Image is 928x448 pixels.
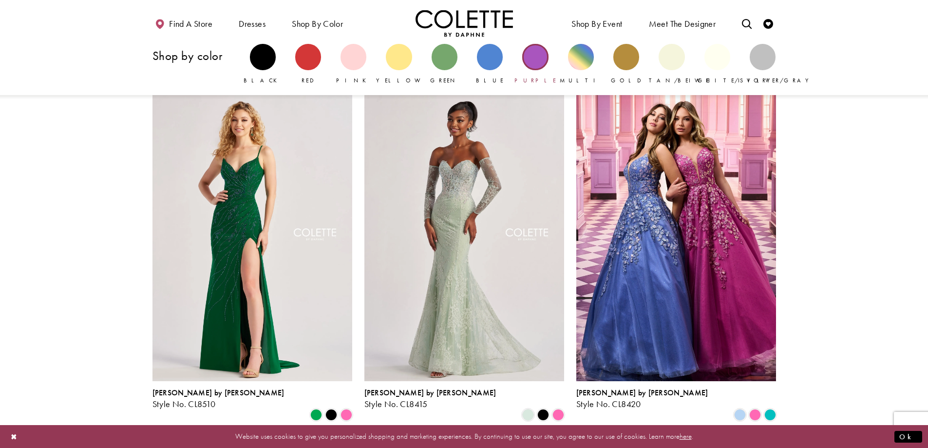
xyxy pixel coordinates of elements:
span: Style No. CL8415 [364,398,428,409]
span: Style No. CL8420 [576,398,641,409]
span: [PERSON_NAME] by [PERSON_NAME] [364,388,496,398]
a: Silver/Gray [750,44,776,85]
button: Close Dialog [6,428,22,445]
img: Colette by Daphne [416,10,513,37]
span: Green [430,77,459,84]
i: Pink [341,409,352,421]
span: Dresses [239,19,265,29]
a: Black [250,44,276,85]
a: Gold [613,44,639,85]
i: Periwinkle [734,409,746,421]
a: Multi [568,44,594,85]
span: Multi [560,77,602,84]
a: Red [295,44,321,85]
span: Red [302,77,314,84]
i: Black [325,409,337,421]
a: Yellow [386,44,412,85]
span: Purple [514,77,556,84]
span: Shop By Event [571,19,622,29]
span: Style No. CL8510 [152,398,216,409]
a: Toggle search [739,10,754,37]
span: Meet the designer [649,19,716,29]
i: Pink [749,409,761,421]
span: Silver/Gray [740,77,814,84]
span: White/Ivory [695,77,776,84]
a: Visit Colette by Daphne Style No. CL8510 Page [152,91,352,381]
p: Website uses cookies to give you personalized shopping and marketing experiences. By continuing t... [70,430,858,443]
span: Pink [336,77,371,84]
div: Colette by Daphne Style No. CL8420 [576,389,708,409]
div: Colette by Daphne Style No. CL8510 [152,389,284,409]
span: Black [244,77,282,84]
a: Meet the designer [646,10,719,37]
i: Pink [552,409,564,421]
a: White/Ivory [704,44,730,85]
span: Shop by color [289,10,345,37]
span: Blue [476,77,504,84]
a: Visit Colette by Daphne Style No. CL8420 Page [576,91,776,381]
h3: Shop by color [152,49,240,62]
a: Visit Home Page [416,10,513,37]
span: [PERSON_NAME] by [PERSON_NAME] [152,388,284,398]
a: Tan/Beige [659,44,684,85]
span: Gold [611,77,642,84]
span: Tan/Beige [649,77,710,84]
a: Visit Colette by Daphne Style No. CL8415 Page [364,91,564,381]
a: Purple [522,44,548,85]
i: Light Sage [522,409,534,421]
span: Shop By Event [569,10,625,37]
a: Check Wishlist [761,10,776,37]
span: Shop by color [292,19,343,29]
a: here [680,431,692,441]
a: Pink [341,44,366,85]
a: Find a store [152,10,215,37]
button: Submit Dialog [894,430,922,443]
span: Dresses [236,10,268,37]
a: Blue [477,44,503,85]
span: Find a store [169,19,212,29]
span: [PERSON_NAME] by [PERSON_NAME] [576,388,708,398]
span: Yellow [376,77,425,84]
a: Green [432,44,457,85]
div: Colette by Daphne Style No. CL8415 [364,389,496,409]
i: Emerald [310,409,322,421]
i: Jade [764,409,776,421]
i: Black [537,409,549,421]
